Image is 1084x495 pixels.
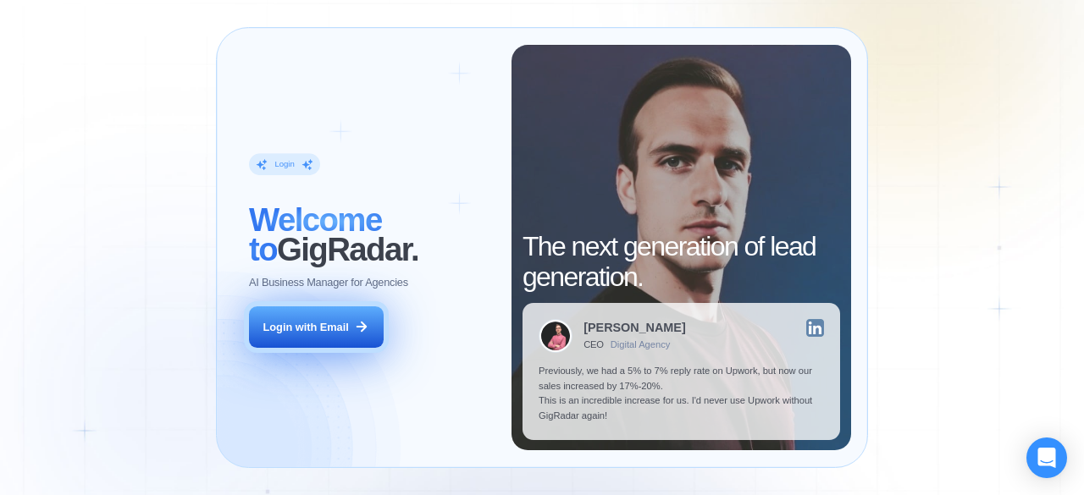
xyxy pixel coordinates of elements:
[583,322,685,333] div: [PERSON_NAME]
[583,339,604,350] div: CEO
[1026,437,1067,478] div: Open Intercom Messenger
[249,306,383,349] button: Login with Email
[249,276,408,291] p: AI Business Manager for Agencies
[275,159,295,170] div: Login
[611,339,671,350] div: Digital Agency
[523,232,840,291] h2: The next generation of lead generation.
[539,364,824,423] p: Previously, we had a 5% to 7% reply rate on Upwork, but now our sales increased by 17%-20%. This ...
[249,201,382,267] span: Welcome to
[249,205,495,264] h2: ‍ GigRadar.
[263,320,349,335] div: Login with Email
